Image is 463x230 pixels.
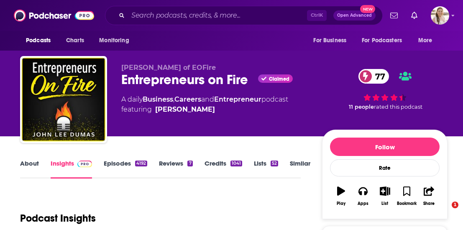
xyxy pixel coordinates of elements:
[431,6,449,25] button: Show profile menu
[333,10,376,20] button: Open AdvancedNew
[358,69,389,84] a: 77
[352,181,374,211] button: Apps
[423,201,435,206] div: Share
[77,161,92,167] img: Podchaser Pro
[14,8,94,23] img: Podchaser - Follow, Share and Rate Podcasts
[66,35,84,46] span: Charts
[155,105,215,115] a: John Lee Dumas
[214,95,261,103] a: Entrepreneur
[358,201,368,206] div: Apps
[22,58,105,141] img: Entrepreneurs on Fire
[418,35,432,46] span: More
[330,138,440,156] button: Follow
[337,201,345,206] div: Play
[431,6,449,25] span: Logged in as acquavie
[374,104,422,110] span: rated this podcast
[408,8,421,23] a: Show notifications dropdown
[412,33,443,49] button: open menu
[290,159,310,179] a: Similar
[397,201,417,206] div: Bookmark
[159,159,192,179] a: Reviews7
[230,161,242,166] div: 1041
[26,35,51,46] span: Podcasts
[61,33,89,49] a: Charts
[104,159,147,179] a: Episodes4192
[269,77,289,81] span: Claimed
[20,159,39,179] a: About
[121,95,288,115] div: A daily podcast
[452,202,458,208] span: 1
[330,159,440,176] div: Rate
[187,161,192,166] div: 7
[330,181,352,211] button: Play
[307,10,327,21] span: Ctrl K
[174,95,201,103] a: Careers
[135,161,147,166] div: 4192
[362,35,402,46] span: For Podcasters
[313,35,346,46] span: For Business
[99,35,129,46] span: Monitoring
[93,33,140,49] button: open menu
[173,95,174,103] span: ,
[360,5,375,13] span: New
[128,9,307,22] input: Search podcasts, credits, & more...
[374,181,396,211] button: List
[143,95,173,103] a: Business
[271,161,278,166] div: 52
[51,159,92,179] a: InsightsPodchaser Pro
[418,181,440,211] button: Share
[322,64,448,115] div: 77 11 peoplerated this podcast
[105,6,383,25] div: Search podcasts, credits, & more...
[254,159,278,179] a: Lists52
[356,33,414,49] button: open menu
[367,69,389,84] span: 77
[435,202,455,222] iframe: Intercom live chat
[121,64,216,72] span: [PERSON_NAME] of EOFire
[307,33,357,49] button: open menu
[349,104,374,110] span: 11 people
[20,33,61,49] button: open menu
[121,105,288,115] span: featuring
[201,95,214,103] span: and
[387,8,401,23] a: Show notifications dropdown
[396,181,418,211] button: Bookmark
[337,13,372,18] span: Open Advanced
[381,201,388,206] div: List
[205,159,242,179] a: Credits1041
[20,212,96,225] h1: Podcast Insights
[431,6,449,25] img: User Profile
